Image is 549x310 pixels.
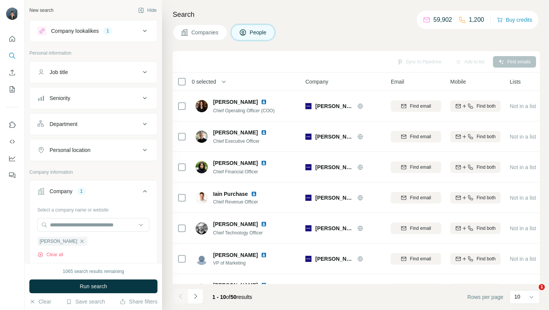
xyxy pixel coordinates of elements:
[51,27,99,35] div: Company lookalikes
[477,164,496,171] span: Find both
[391,223,441,234] button: Find email
[305,164,311,170] img: Logo of Sova
[315,255,353,263] span: [PERSON_NAME]
[37,251,63,258] button: Clear all
[196,222,208,234] img: Avatar
[477,194,496,201] span: Find both
[212,294,252,300] span: results
[391,100,441,112] button: Find email
[196,131,208,143] img: Avatar
[6,118,18,132] button: Use Surfe on LinkedIn
[510,225,536,231] span: Not in a list
[510,164,536,170] span: Not in a list
[251,191,257,197] img: LinkedIn logo
[6,66,18,79] button: Enrich CSV
[133,5,162,16] button: Hide
[450,161,501,173] button: Find both
[30,182,157,203] button: Company1
[477,103,496,110] span: Find both
[410,194,431,201] span: Find email
[450,78,466,86] span: Mobile
[315,224,353,232] span: [PERSON_NAME]
[29,169,157,176] p: Company information
[477,255,496,262] span: Find both
[196,161,208,173] img: Avatar
[196,253,208,265] img: Avatar
[510,195,536,201] span: Not in a list
[539,284,545,290] span: 1
[213,139,260,144] span: Chief Executive Officer
[50,187,72,195] div: Company
[469,15,484,24] p: 1,200
[30,141,157,159] button: Personal location
[261,252,267,258] img: LinkedIn logo
[196,192,208,204] img: Avatar
[315,194,353,202] span: [PERSON_NAME]
[410,225,431,232] span: Find email
[213,190,248,198] span: Iain Purchase
[450,100,501,112] button: Find both
[6,168,18,182] button: Feedback
[261,160,267,166] img: LinkedIn logo
[173,9,540,20] h4: Search
[450,192,501,203] button: Find both
[188,289,203,304] button: Navigate to next page
[391,78,404,86] span: Email
[305,195,311,201] img: Logo of Sova
[467,293,503,301] span: Rows per page
[196,283,208,295] img: Avatar
[391,161,441,173] button: Find email
[213,98,258,106] span: [PERSON_NAME]
[315,133,353,140] span: [PERSON_NAME]
[523,284,541,302] iframe: Intercom live chat
[213,129,258,136] span: [PERSON_NAME]
[450,131,501,142] button: Find both
[80,283,107,290] span: Run search
[192,78,216,86] span: 0 selected
[510,256,536,262] span: Not in a list
[66,298,105,305] button: Save search
[29,50,157,57] p: Personal information
[6,152,18,165] button: Dashboard
[30,89,157,107] button: Seniority
[196,100,208,112] img: Avatar
[103,27,112,34] div: 1
[450,223,501,234] button: Find both
[261,129,267,136] img: LinkedIn logo
[450,253,501,265] button: Find both
[213,251,258,259] span: [PERSON_NAME]
[30,63,157,81] button: Job title
[77,188,86,195] div: 1
[433,15,452,24] p: 59,902
[510,134,536,140] span: Not in a list
[261,99,267,105] img: LinkedIn logo
[212,294,226,300] span: 1 - 10
[226,294,231,300] span: of
[213,199,266,205] span: Chief Revenue Officer
[213,260,276,266] span: VP of Marketing
[30,22,157,40] button: Company lookalikes1
[50,68,68,76] div: Job title
[6,8,18,20] img: Avatar
[50,120,77,128] div: Department
[305,134,311,140] img: Logo of Sova
[6,82,18,96] button: My lists
[261,282,267,288] img: LinkedIn logo
[30,115,157,133] button: Department
[6,32,18,46] button: Quick start
[29,279,157,293] button: Run search
[29,298,51,305] button: Clear
[305,103,311,109] img: Logo of Sova
[213,159,258,167] span: [PERSON_NAME]
[391,131,441,142] button: Find email
[213,230,263,236] span: Chief Technology Officer
[213,108,274,113] span: Chief Operating Officer (COO)
[410,103,431,110] span: Find email
[29,7,53,14] div: New search
[305,225,311,231] img: Logo of Sova
[50,146,90,154] div: Personal location
[477,133,496,140] span: Find both
[261,221,267,227] img: LinkedIn logo
[37,203,149,213] div: Select a company name or website
[391,192,441,203] button: Find email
